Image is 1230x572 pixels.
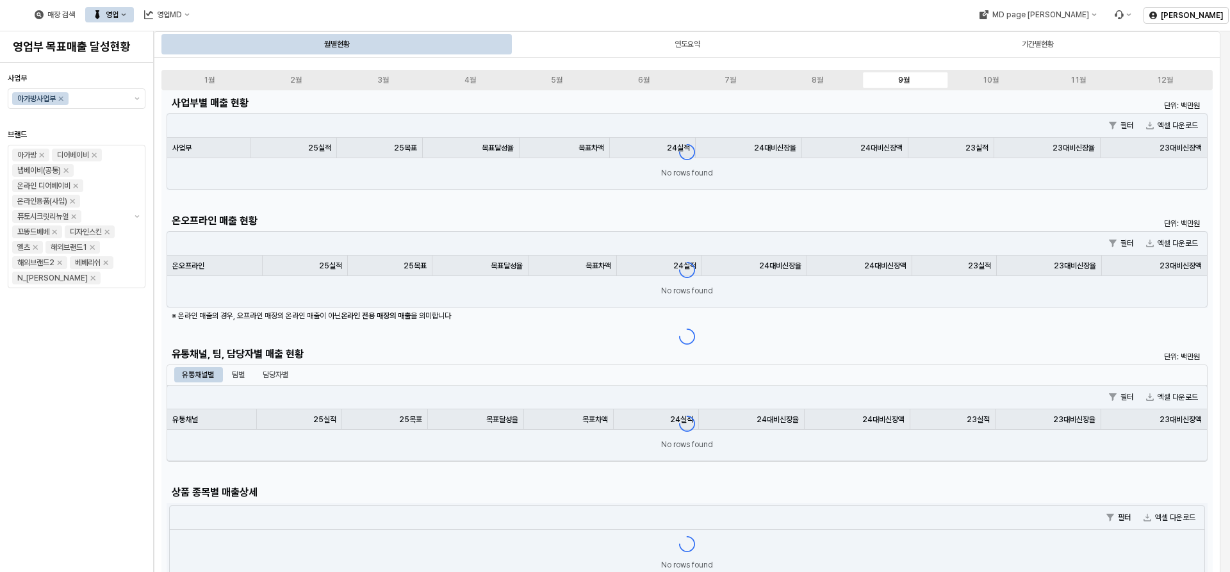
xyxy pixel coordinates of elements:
label: 5월 [513,74,600,86]
div: 아가방 [17,149,37,161]
button: [PERSON_NAME] [1144,7,1229,24]
div: Remove 베베리쉬 [103,260,108,265]
label: 11월 [1035,74,1122,86]
div: 엘츠 [17,241,30,254]
button: 매장 검색 [27,7,83,22]
div: 베베리쉬 [75,256,101,269]
div: Remove 냅베이비(공통) [63,168,69,173]
div: Remove 엘츠 [33,245,38,250]
div: Remove 온라인용품(사입) [70,199,75,204]
div: 퓨토시크릿리뉴얼 [17,210,69,223]
div: 온라인용품(사입) [17,195,67,208]
div: Remove 아가방사업부 [58,96,63,101]
p: [PERSON_NAME] [1161,10,1223,20]
div: 11월 [1070,76,1086,85]
span: 브랜드 [8,130,27,139]
label: 9월 [861,74,948,86]
label: 1월 [166,74,253,86]
div: 영업MD [157,10,182,19]
div: MD page [PERSON_NAME] [992,10,1088,19]
div: 영업 [106,10,119,19]
label: 12월 [1121,74,1208,86]
div: Remove 해외브랜드1 [90,245,95,250]
div: 꼬똥드베베 [17,225,49,238]
div: Remove 디어베이비 [92,152,97,158]
button: MD page [PERSON_NAME] [971,7,1104,22]
div: 연도요약 [513,34,861,54]
div: Menu item 6 [1106,7,1138,22]
div: 1월 [204,76,215,85]
div: 10월 [983,76,999,85]
div: 8월 [812,76,823,85]
div: 아가방사업부 [17,92,56,105]
div: Remove 디자인스킨 [104,229,110,234]
div: Remove N_이야이야오 [90,275,95,281]
div: 4월 [464,76,476,85]
label: 2월 [253,74,340,86]
div: Remove 아가방 [39,152,44,158]
label: 10월 [947,74,1035,86]
div: 디어베이비 [57,149,89,161]
div: 6월 [638,76,650,85]
main: App Frame [154,31,1230,572]
span: 사업부 [8,74,27,83]
button: 제안 사항 표시 [129,89,145,108]
div: 연도요약 [675,37,700,52]
div: Remove 꼬똥드베베 [52,229,57,234]
div: Remove 해외브랜드2 [57,260,62,265]
div: MD page 이동 [971,7,1104,22]
div: 5월 [551,76,562,85]
button: 영업 [85,7,134,22]
div: 해외브랜드2 [17,256,54,269]
div: 2월 [290,76,302,85]
div: 해외브랜드1 [51,241,87,254]
div: 기간별현황 [1022,37,1054,52]
div: 디자인스킨 [70,225,102,238]
label: 8월 [774,74,861,86]
div: N_[PERSON_NAME] [17,272,88,284]
button: 영업MD [136,7,197,22]
div: Remove 온라인 디어베이비 [73,183,78,188]
div: 온라인 디어베이비 [17,179,70,192]
div: 월별현황 [324,37,350,52]
div: Remove 퓨토시크릿리뉴얼 [71,214,76,219]
div: 7월 [725,76,736,85]
label: 3월 [340,74,427,86]
div: 12월 [1157,76,1173,85]
label: 7월 [687,74,774,86]
div: 9월 [898,76,910,85]
label: 4월 [427,74,514,86]
button: 제안 사항 표시 [129,145,145,288]
div: 냅베이비(공통) [17,164,61,177]
div: 기간별현황 [864,34,1211,54]
div: 3월 [377,76,389,85]
div: 월별현황 [163,34,511,54]
label: 6월 [600,74,687,86]
h4: 영업부 목표매출 달성현황 [13,40,140,53]
div: 매장 검색 [47,10,75,19]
